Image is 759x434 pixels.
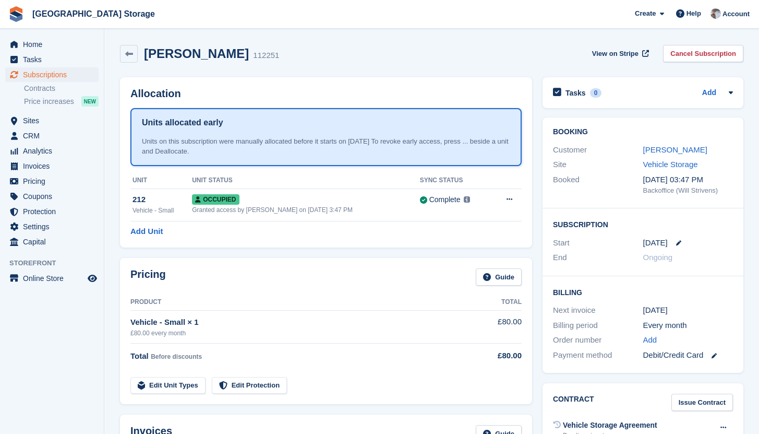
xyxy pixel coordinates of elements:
span: Capital [23,234,86,249]
div: Vehicle Storage Agreement [563,420,657,431]
time: 2025-11-01 00:00:00 UTC [643,237,668,249]
a: menu [5,174,99,189]
a: [PERSON_NAME] [643,145,707,154]
span: Protection [23,204,86,219]
span: Invoices [23,159,86,173]
a: Add [702,87,716,99]
div: Billing period [553,320,643,332]
div: £80.00 every month [130,329,470,338]
td: £80.00 [470,310,522,343]
div: Order number [553,334,643,346]
span: Pricing [23,174,86,189]
a: menu [5,219,99,234]
a: Add Unit [130,226,163,238]
div: Debit/Credit Card [643,349,733,361]
h2: Allocation [130,88,522,100]
span: Help [686,8,701,19]
div: Vehicle - Small [132,206,192,215]
div: Booked [553,174,643,196]
span: Online Store [23,271,86,286]
a: View on Stripe [588,45,651,62]
img: icon-info-grey-7440780725fd019a000dd9b08b2336e03edf1995a4989e88bcd33f0948082b44.svg [464,196,470,203]
a: [GEOGRAPHIC_DATA] Storage [28,5,159,22]
a: Preview store [86,272,99,285]
img: stora-icon-8386f47178a22dfd0bd8f6a31ec36ba5ce8667c1dd55bd0f319d3a0aa187defe.svg [8,6,24,22]
a: Edit Unit Types [130,377,206,394]
span: Coupons [23,189,86,204]
span: View on Stripe [592,49,638,59]
div: Granted access by [PERSON_NAME] on [DATE] 3:47 PM [192,205,419,215]
a: menu [5,189,99,204]
span: Total [130,351,149,360]
span: Home [23,37,86,52]
th: Unit [130,172,192,189]
div: 212 [132,194,192,206]
span: CRM [23,128,86,143]
span: Create [635,8,656,19]
a: Contracts [24,84,99,93]
span: Sites [23,113,86,128]
a: Issue Contract [671,394,733,411]
div: Units on this subscription were manually allocated before it starts on [DATE] To revoke early acc... [142,136,510,157]
h2: [PERSON_NAME] [144,46,249,61]
a: menu [5,52,99,67]
h2: Pricing [130,268,166,286]
a: menu [5,271,99,286]
h1: Units allocated early [142,116,223,129]
div: £80.00 [470,350,522,362]
th: Sync Status [420,172,491,189]
h2: Billing [553,287,733,297]
a: menu [5,144,99,158]
a: menu [5,159,99,173]
a: Edit Protection [212,377,287,394]
div: Start [553,237,643,249]
a: Price increases NEW [24,96,99,107]
a: menu [5,113,99,128]
th: Unit Status [192,172,419,189]
a: Guide [476,268,522,286]
a: menu [5,204,99,219]
span: Price increases [24,97,74,107]
th: Total [470,294,522,311]
div: Vehicle - Small × 1 [130,316,470,329]
th: Product [130,294,470,311]
div: End [553,252,643,264]
div: 0 [590,88,602,98]
span: Subscriptions [23,67,86,82]
a: Vehicle Storage [643,160,698,169]
div: Complete [429,194,461,205]
a: Add [643,334,657,346]
div: Site [553,159,643,171]
a: menu [5,128,99,143]
span: Analytics [23,144,86,158]
h2: Subscription [553,219,733,229]
div: Every month [643,320,733,332]
h2: Contract [553,394,594,411]
span: Before discounts [151,353,202,360]
span: Occupied [192,194,239,205]
h2: Booking [553,128,733,136]
div: NEW [81,96,99,107]
div: Next invoice [553,304,643,316]
div: Payment method [553,349,643,361]
a: menu [5,37,99,52]
span: Tasks [23,52,86,67]
span: Settings [23,219,86,234]
div: [DATE] [643,304,733,316]
h2: Tasks [565,88,586,98]
img: Will Strivens [710,8,721,19]
div: [DATE] 03:47 PM [643,174,733,186]
div: 112251 [253,50,279,62]
a: Cancel Subscription [663,45,743,62]
a: menu [5,234,99,249]
span: Storefront [9,258,104,268]
div: Customer [553,144,643,156]
span: Account [722,9,750,19]
div: Backoffice (Will Strivens) [643,185,733,196]
span: Ongoing [643,253,673,262]
a: menu [5,67,99,82]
